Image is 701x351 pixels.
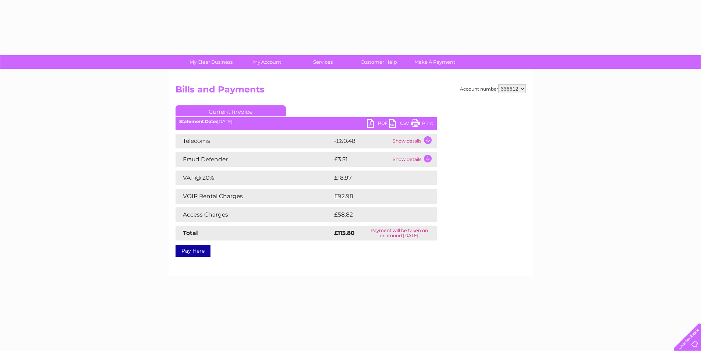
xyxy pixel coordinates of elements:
b: Statement Date: [179,119,217,124]
td: Telecoms [176,134,332,148]
div: Account number [460,84,526,93]
a: Services [293,55,353,69]
td: Payment will be taken on or around [DATE] [362,226,436,241]
td: £58.82 [332,207,422,222]
strong: Total [183,229,198,236]
td: Access Charges [176,207,332,222]
td: £92.98 [332,189,422,204]
h2: Bills and Payments [176,84,526,98]
a: Print [411,119,433,130]
a: My Account [237,55,297,69]
td: £3.51 [332,152,391,167]
strong: £113.80 [334,229,355,236]
td: Show details [391,134,437,148]
a: Current Invoice [176,105,286,116]
td: Fraud Defender [176,152,332,167]
td: £18.97 [332,171,421,185]
a: Customer Help [348,55,409,69]
td: VAT @ 20% [176,171,332,185]
a: PDF [367,119,389,130]
td: Show details [391,152,437,167]
td: VOIP Rental Charges [176,189,332,204]
td: -£60.48 [332,134,391,148]
a: My Clear Business [181,55,241,69]
a: CSV [389,119,411,130]
div: [DATE] [176,119,437,124]
a: Pay Here [176,245,210,257]
a: Make A Payment [404,55,465,69]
